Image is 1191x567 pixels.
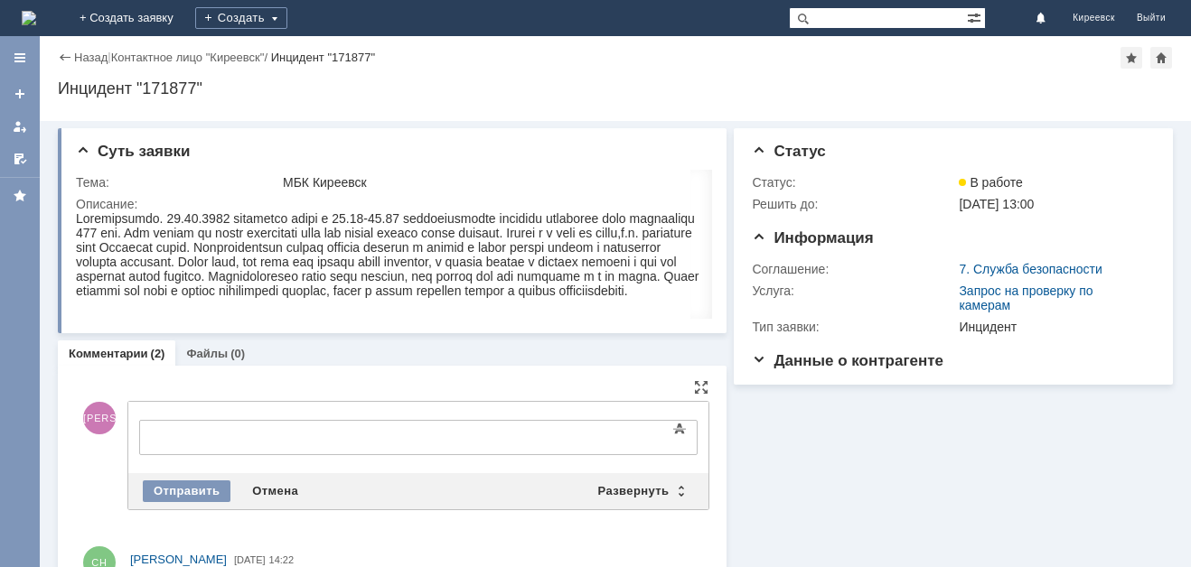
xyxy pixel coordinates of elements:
div: Статус: [752,175,955,190]
div: Тема: [76,175,279,190]
a: Мои согласования [5,144,34,173]
div: Услуга: [752,283,955,298]
span: Информация [752,229,873,246]
span: 14:22 [269,554,295,565]
a: 7. Служба безопасности [959,262,1102,276]
a: Создать заявку [5,79,34,108]
a: Запрос на проверку по камерам [959,283,1093,312]
span: Суть заявки [76,143,190,160]
div: / [111,51,271,64]
div: Добавить в избранное [1121,47,1142,69]
div: Инцидент [959,320,1147,334]
span: Данные о контрагенте [752,352,943,369]
div: Тип заявки: [752,320,955,334]
div: Описание: [76,197,706,211]
div: МБК Киреевск [283,175,702,190]
a: Комментарии [69,347,148,360]
span: Киреевск [1073,13,1115,23]
span: [DATE] [234,554,266,565]
img: logo [22,11,36,25]
div: Инцидент "171877" [58,79,1173,98]
div: Решить до: [752,197,955,211]
a: Файлы [186,347,228,360]
div: (0) [230,347,245,360]
span: [PERSON_NAME] [130,553,227,566]
div: Соглашение: [752,262,955,276]
a: Контактное лицо "Киреевск" [111,51,265,64]
a: Назад [74,51,108,64]
span: В работе [959,175,1022,190]
span: Показать панель инструментов [669,418,690,440]
span: [PERSON_NAME] [83,402,116,434]
div: (2) [151,347,165,360]
span: Расширенный поиск [967,8,985,25]
div: | [108,50,110,63]
div: Создать [195,7,287,29]
a: Перейти на домашнюю страницу [22,11,36,25]
div: Инцидент "171877" [271,51,375,64]
a: Мои заявки [5,112,34,141]
span: Статус [752,143,825,160]
div: На всю страницу [694,380,708,395]
span: [DATE] 13:00 [959,197,1034,211]
div: Сделать домашней страницей [1150,47,1172,69]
